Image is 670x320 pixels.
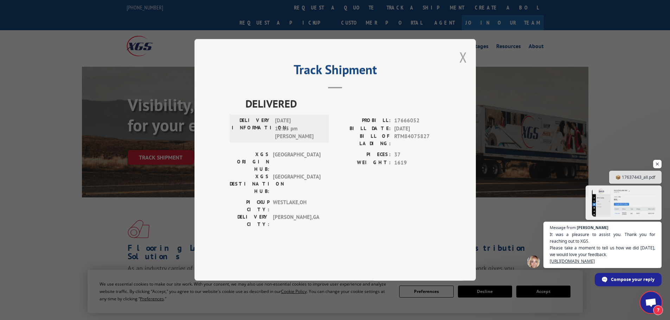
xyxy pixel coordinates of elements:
[230,199,269,214] label: PICKUP CITY:
[640,292,662,313] div: Open chat
[335,117,391,125] label: PROBILL:
[273,214,320,228] span: [PERSON_NAME] , GA
[394,151,441,159] span: 37
[550,226,576,229] span: Message from
[335,151,391,159] label: PIECES:
[459,48,467,66] button: Close modal
[653,305,663,315] span: 7
[245,96,441,112] span: DELIVERED
[230,151,269,173] label: XGS ORIGIN HUB:
[230,173,269,195] label: XGS DESTINATION HUB:
[230,65,441,78] h2: Track Shipment
[394,159,441,167] span: 1619
[335,133,391,148] label: BILL OF LADING:
[232,117,272,141] label: DELIVERY INFORMATION:
[230,214,269,228] label: DELIVERY CITY:
[394,117,441,125] span: 17666052
[394,133,441,148] span: RTM84075827
[577,226,608,229] span: [PERSON_NAME]
[273,151,320,173] span: [GEOGRAPHIC_DATA]
[273,173,320,195] span: [GEOGRAPHIC_DATA]
[394,125,441,133] span: [DATE]
[550,231,655,265] span: It was a pleasure to assist you. Thank you for reaching out to XGS. Please take a moment to tell ...
[335,125,391,133] label: BILL DATE:
[615,174,655,181] span: 📦 17637443_all.pdf
[273,199,320,214] span: WESTLAKE , OH
[275,117,323,141] span: [DATE] 12:15 pm [PERSON_NAME]
[611,273,655,286] span: Compose your reply
[335,159,391,167] label: WEIGHT:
